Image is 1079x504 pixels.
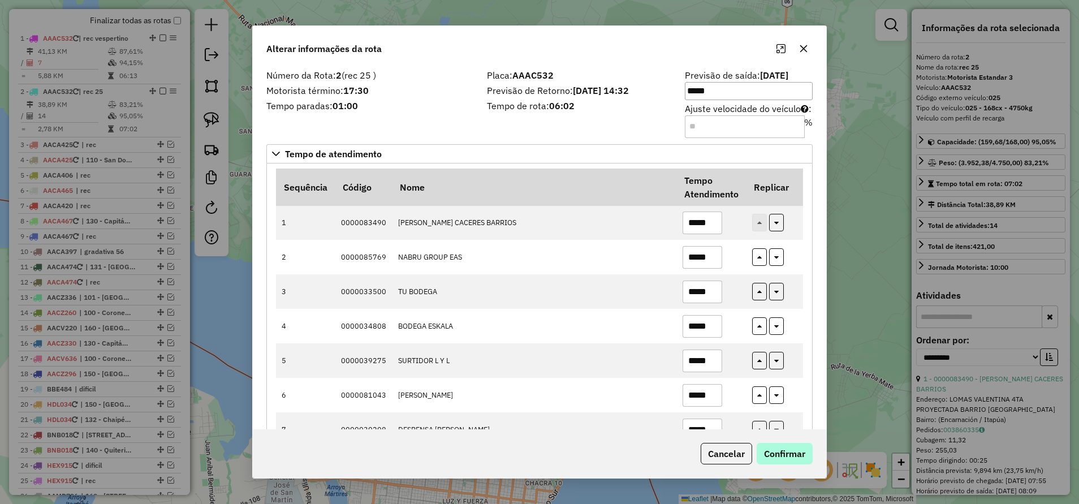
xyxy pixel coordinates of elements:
th: Nome [392,169,676,206]
button: replicar tempo de atendimento nos itens abaixo deste [769,283,784,300]
label: Previsão de saída: [685,68,813,100]
td: 4 [276,309,335,343]
td: [PERSON_NAME] [392,378,676,412]
td: 0000030208 [335,412,392,447]
button: replicar tempo de atendimento nos itens abaixo deste [769,317,784,335]
td: [PERSON_NAME] CACERES BARRIOS [392,206,676,240]
td: SURTIDOR L Y L [392,343,676,378]
strong: 06:02 [549,100,575,111]
th: Tempo Atendimento [676,169,746,206]
button: replicar tempo de atendimento nos itens abaixo deste [769,352,784,369]
input: Ajuste velocidade do veículo:% [685,115,805,138]
label: Previsão de Retorno: [487,84,671,97]
td: 0000034808 [335,309,392,343]
strong: 2 [336,70,342,81]
button: replicar tempo de atendimento nos itens acima deste [752,317,767,335]
td: DESPENSA [PERSON_NAME] [392,412,676,447]
td: TU BODEGA [392,274,676,309]
a: Tempo de atendimento [266,144,813,163]
td: 2 [276,240,335,274]
button: replicar tempo de atendimento nos itens acima deste [752,283,767,300]
strong: 17:30 [343,85,369,96]
button: replicar tempo de atendimento nos itens acima deste [752,248,767,266]
th: Sequência [276,169,335,206]
td: NABRU GROUP EAS [392,240,676,274]
td: BODEGA ESKALA [392,309,676,343]
td: 0000083490 [335,206,392,240]
td: 0000039275 [335,343,392,378]
td: 0000081043 [335,378,392,412]
button: replicar tempo de atendimento nos itens acima deste [752,352,767,369]
button: Confirmar [757,443,813,464]
label: Tempo paradas: [266,99,473,113]
strong: [DATE] 14:32 [573,85,629,96]
td: 7 [276,412,335,447]
button: Maximize [772,40,790,58]
span: (rec 25 ) [342,70,376,81]
strong: AAAC532 [512,70,554,81]
label: Número da Rota: [266,68,473,82]
td: 6 [276,378,335,412]
strong: [DATE] [760,70,788,81]
button: replicar tempo de atendimento nos itens abaixo deste [769,386,784,404]
span: Tempo de atendimento [285,149,382,158]
button: replicar tempo de atendimento nos itens abaixo deste [769,421,784,438]
button: replicar tempo de atendimento nos itens acima deste [752,386,767,404]
button: Cancelar [701,443,752,464]
label: Placa: [487,68,671,82]
div: % [804,115,813,138]
strong: 01:00 [333,100,358,111]
td: 0000033500 [335,274,392,309]
button: replicar tempo de atendimento nos itens abaixo deste [769,214,784,231]
span: Alterar informações da rota [266,42,382,55]
td: 1 [276,206,335,240]
i: Para aumentar a velocidade, informe um valor negativo [801,104,809,113]
th: Código [335,169,392,206]
label: Motorista término: [266,84,473,97]
td: 0000085769 [335,240,392,274]
button: replicar tempo de atendimento nos itens abaixo deste [769,248,784,266]
td: 5 [276,343,335,378]
label: Tempo de rota: [487,99,671,113]
button: replicar tempo de atendimento nos itens acima deste [752,421,767,438]
label: Ajuste velocidade do veículo : [685,102,813,138]
input: Previsão de saída:[DATE] [685,82,813,100]
th: Replicar [746,169,803,206]
td: 3 [276,274,335,309]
